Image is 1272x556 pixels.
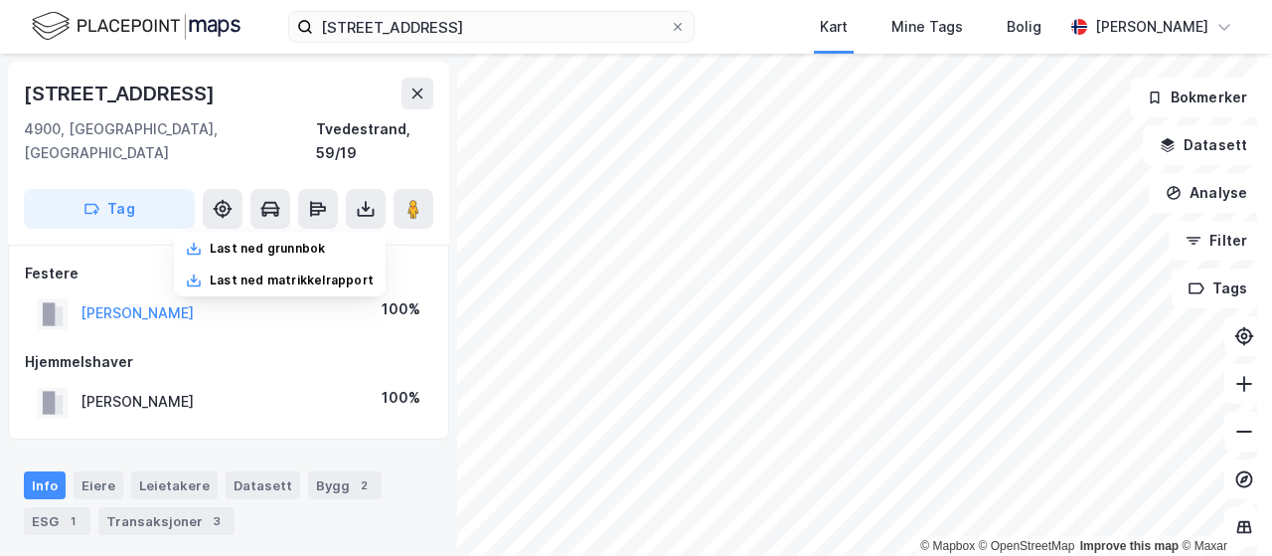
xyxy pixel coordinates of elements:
[24,189,195,229] button: Tag
[979,539,1075,553] a: OpenStreetMap
[920,539,975,553] a: Mapbox
[24,471,66,499] div: Info
[63,511,82,531] div: 1
[1172,269,1264,308] button: Tags
[25,350,432,374] div: Hjemmelshaver
[80,390,194,414] div: [PERSON_NAME]
[24,117,316,165] div: 4900, [GEOGRAPHIC_DATA], [GEOGRAPHIC_DATA]
[226,471,300,499] div: Datasett
[24,507,90,535] div: ESG
[1095,15,1208,39] div: [PERSON_NAME]
[316,117,433,165] div: Tvedestrand, 59/19
[131,471,218,499] div: Leietakere
[382,297,420,321] div: 100%
[1149,173,1264,213] button: Analyse
[891,15,963,39] div: Mine Tags
[1143,125,1264,165] button: Datasett
[1169,221,1264,261] button: Filter
[1173,461,1272,556] iframe: Chat Widget
[98,507,235,535] div: Transaksjoner
[1007,15,1041,39] div: Bolig
[24,78,219,109] div: [STREET_ADDRESS]
[382,386,420,410] div: 100%
[210,273,374,288] div: Last ned matrikkelrapport
[308,471,382,499] div: Bygg
[313,12,670,42] input: Søk på adresse, matrikkel, gårdeiere, leietakere eller personer
[32,9,240,44] img: logo.f888ab2527a4732fd821a326f86c7f29.svg
[820,15,848,39] div: Kart
[210,241,325,257] div: Last ned grunnbok
[25,262,432,285] div: Festere
[1080,539,1179,553] a: Improve this map
[74,471,123,499] div: Eiere
[354,475,374,495] div: 2
[207,511,227,531] div: 3
[1130,78,1264,117] button: Bokmerker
